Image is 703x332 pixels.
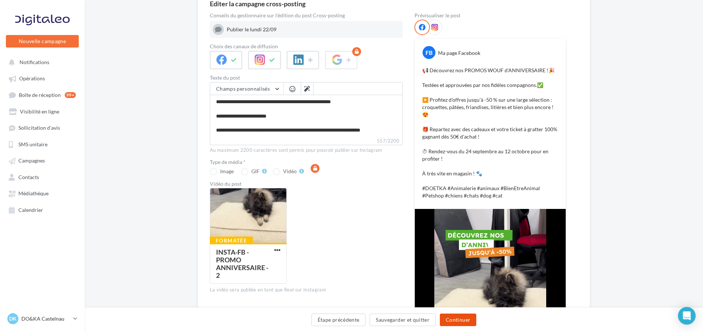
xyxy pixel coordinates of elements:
[18,174,39,180] span: Contacts
[20,59,49,65] span: Notifications
[20,108,59,115] span: Visibilité en ligne
[65,92,76,98] div: 99+
[4,71,80,85] a: Opérations
[216,248,268,279] div: INSTA-FB - PROMO ANNIVERSAIRE - 2
[9,315,17,322] span: DK
[4,203,80,216] a: Calendrier
[18,125,60,131] span: Sollicitation d'avis
[422,67,558,199] p: 📢 Découvrez nos PROMOS WOUF d'ANNIVERSAIRE !🎉 Testées et approuvées par nos fidèles compagnons.✅ ...
[210,147,403,154] div: Au maximum 2200 caractères sont permis pour pouvoir publier sur Instagram
[216,85,270,92] span: Champs personnalisés
[18,207,43,213] span: Calendrier
[18,191,49,197] span: Médiathèque
[19,76,45,82] span: Opérations
[6,35,79,48] button: Nouvelle campagne
[4,88,80,102] a: Boîte de réception99+
[18,158,45,164] span: Campagnes
[210,181,403,186] div: Vidéo du post
[4,55,77,69] button: Notifications
[4,137,80,151] a: SMS unitaire
[210,83,283,95] button: Champs personnalisés
[438,49,480,57] div: Ma page Facebook
[210,160,403,165] label: Type de média *
[440,314,476,326] button: Continuer
[4,170,80,184] a: Contacts
[210,75,403,80] label: Texte du post
[18,141,47,147] span: SMS unitaire
[210,137,403,145] label: 557/2200
[414,13,566,18] div: Prévisualiser le post
[210,44,403,49] label: Choix des canaux de diffusion
[210,237,253,245] div: Formatée
[21,315,70,322] p: DO&KA Castelnau
[210,13,403,18] div: Conseils du gestionnaire sur l'édition du post Cross-posting
[4,186,80,200] a: Médiathèque
[19,92,61,98] span: Boîte de réception
[6,312,79,326] a: DK DO&KA Castelnau
[227,26,400,33] div: Publier le lundi 22/09
[370,314,436,326] button: Sauvegarder et quitter
[4,154,80,167] a: Campagnes
[4,121,80,134] a: Sollicitation d'avis
[210,0,305,7] div: Editer la campagne cross-posting
[311,314,366,326] button: Étape précédente
[210,287,403,293] div: La vidéo sera publiée en tant que Reel sur Instagram
[423,46,435,59] div: FB
[678,307,696,325] div: Open Intercom Messenger
[4,105,80,118] a: Visibilité en ligne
